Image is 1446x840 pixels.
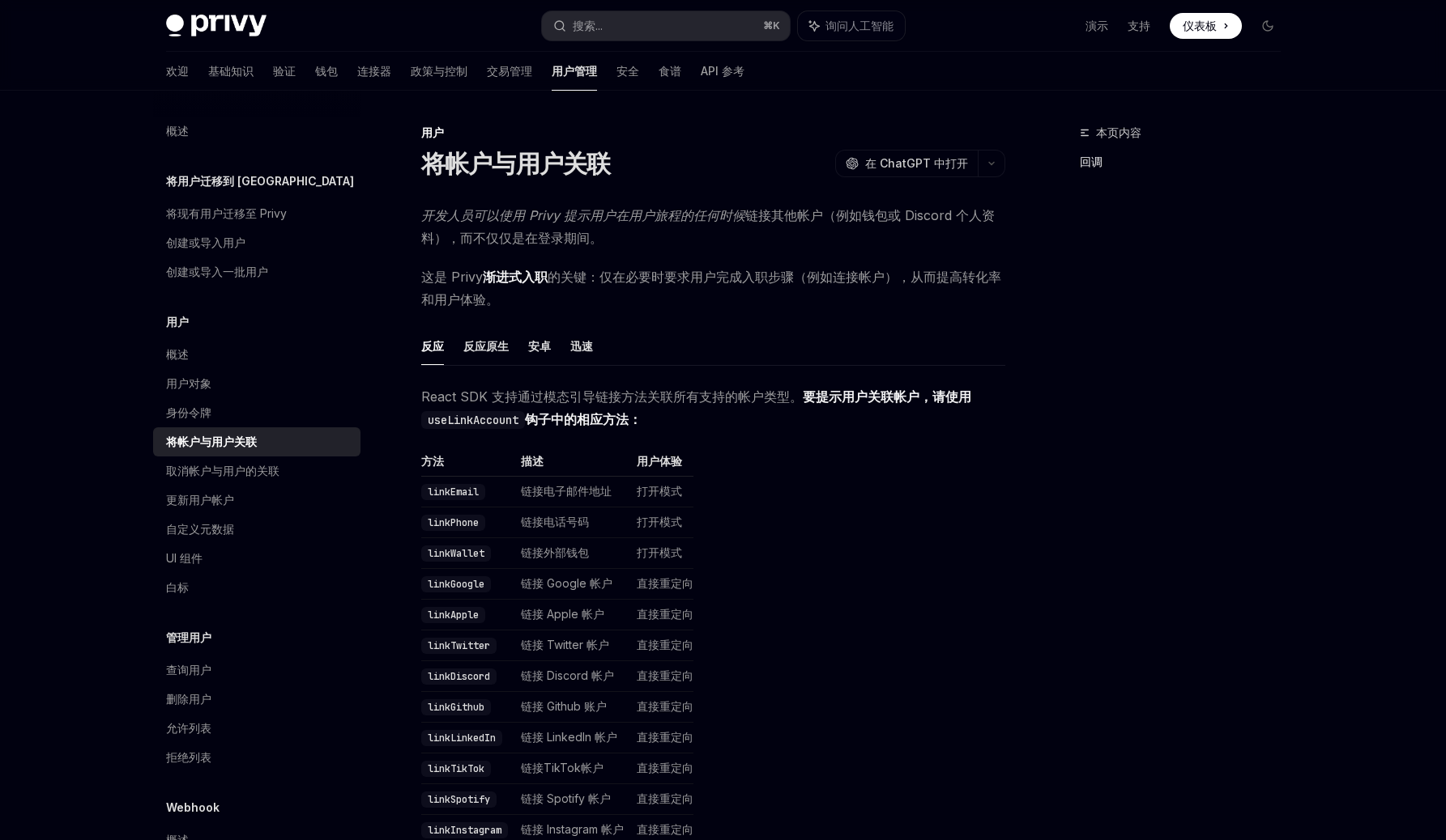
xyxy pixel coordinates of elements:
[1183,19,1217,32] font: 仪表板
[166,52,189,91] a: 欢迎
[411,52,467,91] a: 政策与控制
[521,607,604,621] font: 链接 Apple 帐户
[153,544,360,573] a: UI 组件
[487,64,532,78] font: 交易管理
[637,668,693,682] font: 直接重定向
[1080,149,1294,175] a: 回调
[521,791,611,805] font: 链接 Spotify 帐户
[521,484,612,498] font: 链接电子邮件地址
[153,573,360,602] a: 白标
[153,714,360,743] a: 允许列表
[153,486,360,515] a: 更新用户帐户
[447,230,603,246] font: ，而不仅仅是在登录期间。
[166,174,354,188] font: 将用户迁移到 [GEOGRAPHIC_DATA]
[528,339,551,353] font: 安卓
[570,327,593,365] button: 迅速
[521,730,617,744] font: 链接 LinkedIn 帐户
[798,11,905,40] button: 询问人工智能
[153,117,360,146] a: 概述
[637,761,693,774] font: 直接重定向
[1086,19,1108,32] font: 演示
[825,19,894,32] font: 询问人工智能
[421,269,483,285] font: 这是 Privy
[521,576,612,590] font: 链接 Google 帐户
[570,339,593,353] font: 迅速
[773,19,780,32] font: K
[153,427,360,456] a: 将帐户与用户关联
[166,663,211,677] font: 查询用户
[166,64,189,78] font: 欢迎
[421,668,497,685] code: linkDiscord
[166,522,234,536] font: 自定义元数据
[1096,125,1141,139] font: 本页内容
[153,199,360,228] a: 将现有用户迁移至 Privy
[637,607,693,621] font: 直接重定向
[166,235,245,249] font: 创建或导入用户
[521,545,589,559] font: 链接外部钱包
[421,761,491,777] code: linkTikTok
[487,52,532,91] a: 交易管理
[166,405,211,419] font: 身份令牌
[637,515,682,528] font: 打开模式
[153,340,360,369] a: 概述
[637,454,682,468] font: 用户体验
[1128,19,1150,32] font: 支持
[421,484,485,500] code: linkEmail
[637,699,693,713] font: 直接重定向
[166,750,211,764] font: 拒绝列表
[573,19,603,32] font: 搜索...
[273,52,296,91] a: 验证
[463,327,509,365] button: 反应原生
[637,638,693,651] font: 直接重定向
[525,411,642,427] font: 钩子中的相应方法：
[208,52,254,91] a: 基础知识
[521,761,604,774] font: 链接TikTok帐户
[421,327,444,365] button: 反应
[315,52,338,91] a: 钱包
[153,456,360,486] a: 取消帐户与用户的关联
[166,265,268,278] font: 创建或导入一批用户
[421,607,485,623] code: linkApple
[701,52,744,91] a: API 参考
[835,150,978,177] button: 在 ChatGPT 中打开
[616,64,639,78] font: 安全
[153,743,360,772] a: 拒绝列表
[166,630,211,644] font: 管理用户
[166,206,287,220] font: 将现有用户迁移至 Privy
[421,730,502,746] code: linkLinkedIn
[315,64,338,78] font: 钱包
[166,315,189,329] font: 用户
[637,730,693,744] font: 直接重定向
[1128,18,1150,34] a: 支持
[637,484,682,498] font: 打开模式
[421,545,491,562] code: linkWallet
[153,257,360,286] a: 创建或导入一批用户
[616,52,639,91] a: 安全
[528,327,551,365] button: 安卓
[521,822,624,836] font: 链接 Instagram 帐户
[637,791,693,805] font: 直接重定向
[463,339,509,353] font: 反应原生
[1255,13,1281,39] button: 切换暗模式
[552,52,597,91] a: 用户管理
[357,52,391,91] a: 连接器
[208,64,254,78] font: 基础知识
[153,515,360,544] a: 自定义元数据
[421,411,525,429] code: useLinkAccount
[166,464,279,477] font: 取消帐户与用户的关联
[166,493,234,507] font: 更新用户帐户
[421,125,444,139] font: 用户
[1080,155,1103,168] font: 回调
[421,515,485,531] code: linkPhone
[153,685,360,714] a: 删除用户
[166,347,189,361] font: 概述
[521,668,614,682] font: 链接 Discord 帐户
[421,576,491,592] code: linkGoogle
[421,388,803,405] font: React SDK 支持通过模态引导链接方法关联所有支持的帐户类型。
[421,207,745,223] font: 开发人员可以使用 Privy 提示用户在用户旅程的任何时候
[521,515,589,528] font: 链接电话号码
[421,791,497,808] code: linkSpotify
[763,19,773,32] font: ⌘
[153,398,360,427] a: 身份令牌
[166,15,267,37] img: 深色标志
